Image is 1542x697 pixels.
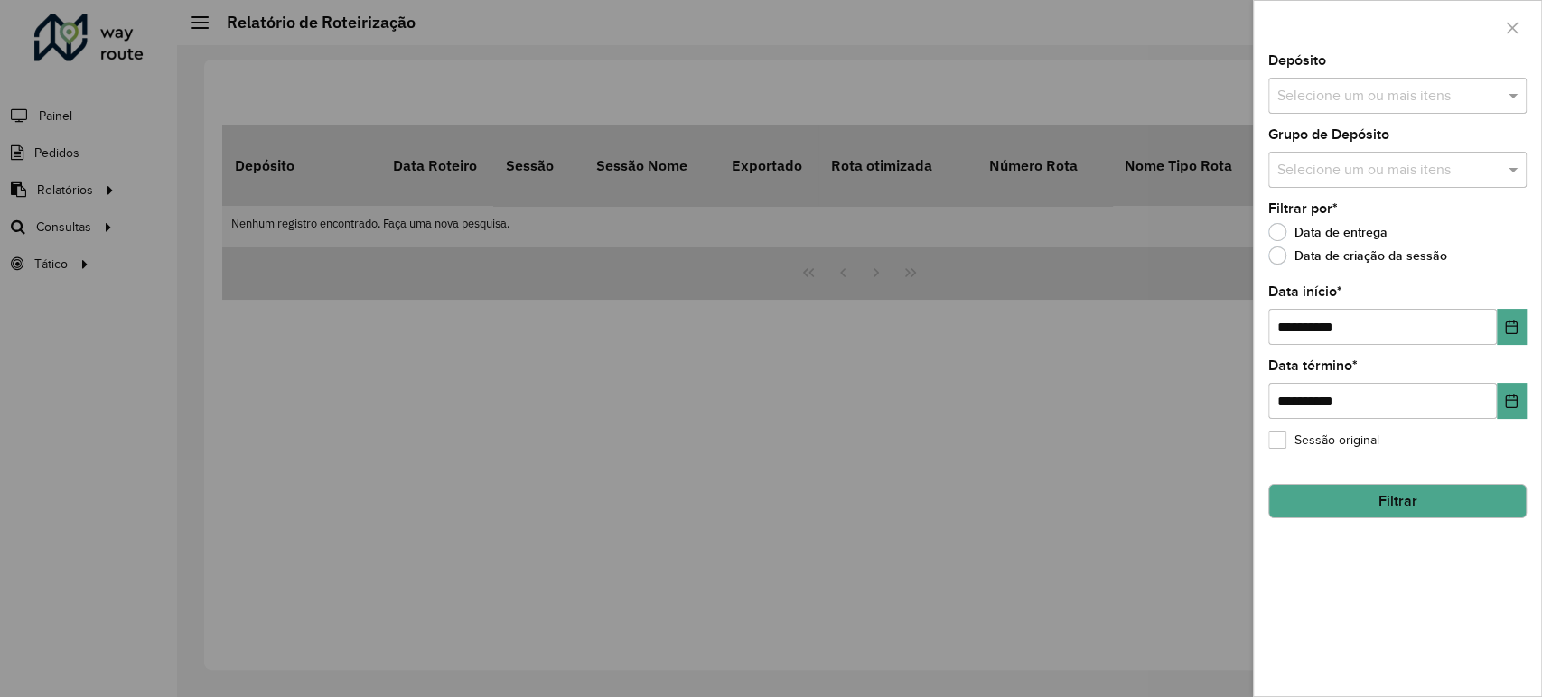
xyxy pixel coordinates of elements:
button: Choose Date [1497,309,1527,345]
label: Grupo de Depósito [1268,124,1389,145]
button: Filtrar [1268,484,1527,518]
label: Sessão original [1268,431,1379,450]
label: Filtrar por [1268,198,1338,219]
button: Choose Date [1497,383,1527,419]
label: Data de entrega [1268,223,1388,241]
label: Depósito [1268,50,1326,71]
label: Data início [1268,281,1342,302]
label: Data de criação da sessão [1268,246,1447,265]
label: Data término [1268,355,1358,376]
